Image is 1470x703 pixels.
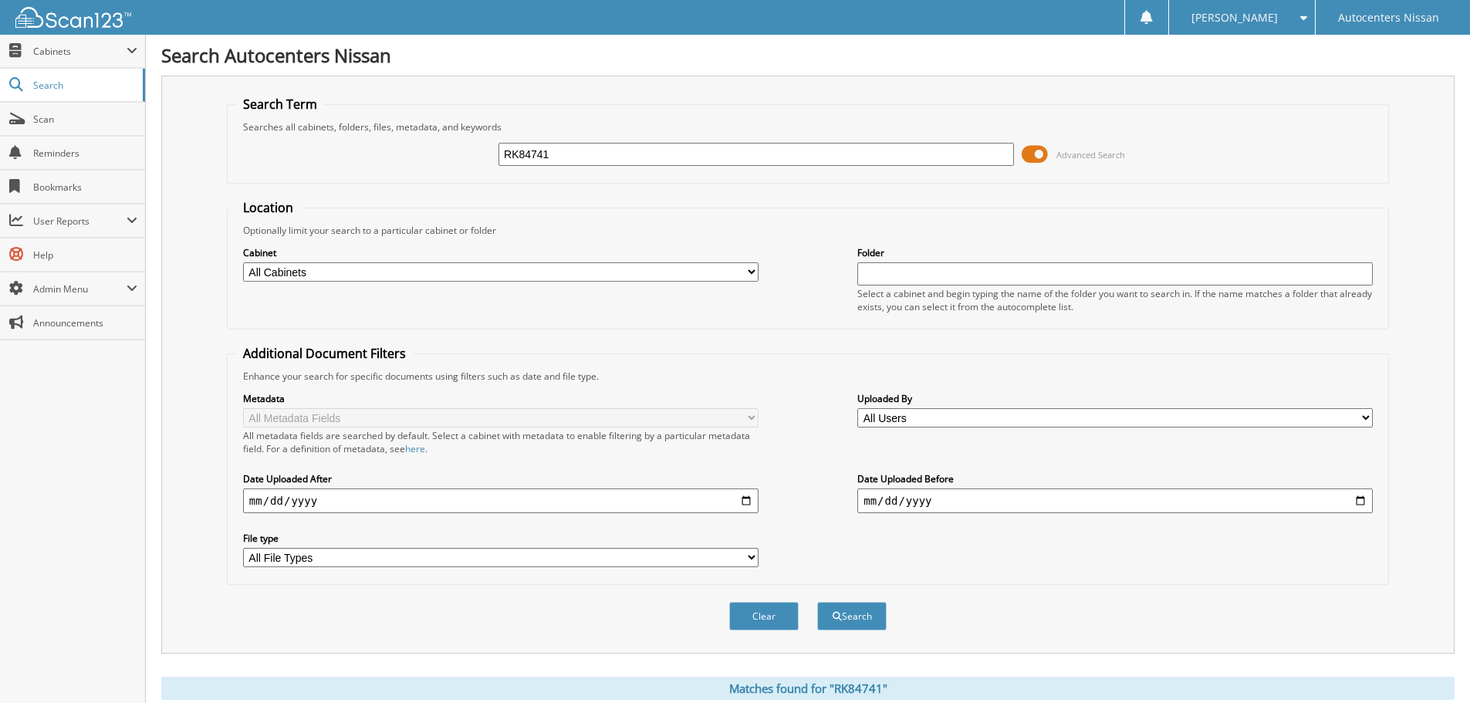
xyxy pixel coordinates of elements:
h1: Search Autocenters Nissan [161,42,1455,68]
div: Searches all cabinets, folders, files, metadata, and keywords [235,120,1380,134]
label: File type [243,532,759,545]
span: Cabinets [33,45,127,58]
label: Uploaded By [857,392,1373,405]
label: Cabinet [243,246,759,259]
legend: Search Term [235,96,325,113]
span: Help [33,248,137,262]
div: Select a cabinet and begin typing the name of the folder you want to search in. If the name match... [857,287,1373,313]
button: Clear [729,602,799,630]
span: Scan [33,113,137,126]
button: Search [817,602,887,630]
span: Autocenters Nissan [1338,13,1439,22]
span: Advanced Search [1056,149,1125,161]
label: Date Uploaded After [243,472,759,485]
legend: Additional Document Filters [235,345,414,362]
div: Matches found for "RK84741" [161,677,1455,700]
span: Bookmarks [33,181,137,194]
div: Enhance your search for specific documents using filters such as date and file type. [235,370,1380,383]
input: end [857,488,1373,513]
input: start [243,488,759,513]
span: Reminders [33,147,137,160]
div: Optionally limit your search to a particular cabinet or folder [235,224,1380,237]
span: [PERSON_NAME] [1191,13,1278,22]
label: Date Uploaded Before [857,472,1373,485]
div: All metadata fields are searched by default. Select a cabinet with metadata to enable filtering b... [243,429,759,455]
img: scan123-logo-white.svg [15,7,131,28]
span: User Reports [33,215,127,228]
label: Metadata [243,392,759,405]
span: Search [33,79,135,92]
a: here [405,442,425,455]
legend: Location [235,199,301,216]
span: Admin Menu [33,282,127,296]
label: Folder [857,246,1373,259]
span: Announcements [33,316,137,330]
